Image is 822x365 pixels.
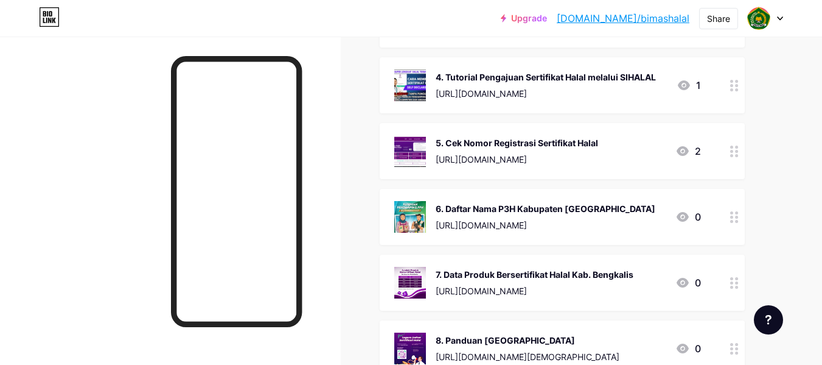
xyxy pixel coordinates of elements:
[675,210,701,224] div: 0
[436,87,656,100] div: [URL][DOMAIN_NAME]
[394,135,426,167] img: 5. Cek Nomor Registrasi Sertifikat Halal
[436,285,633,297] div: [URL][DOMAIN_NAME]
[436,153,598,166] div: [URL][DOMAIN_NAME]
[394,201,426,233] img: 6. Daftar Nama P3H Kabupaten Bengkalis
[436,202,655,215] div: 6. Daftar Nama P3H Kabupaten [GEOGRAPHIC_DATA]
[707,12,730,25] div: Share
[747,7,770,30] img: Hafizha Mawaddah
[436,219,655,232] div: [URL][DOMAIN_NAME]
[436,268,633,281] div: 7. Data Produk Bersertifikat Halal Kab. Bengkalis
[675,341,701,356] div: 0
[394,69,426,101] img: 4. Tutorial Pengajuan Sertifikat Halal melalui SIHALAL
[394,267,426,299] img: 7. Data Produk Bersertifikat Halal Kab. Bengkalis
[436,71,656,83] div: 4. Tutorial Pengajuan Sertifikat Halal melalui SIHALAL
[677,78,701,93] div: 1
[675,275,701,290] div: 0
[436,136,598,149] div: 5. Cek Nomor Registrasi Sertifikat Halal
[501,13,547,23] a: Upgrade
[557,11,689,26] a: [DOMAIN_NAME]/bimashalal
[436,334,619,347] div: 8. Panduan [GEOGRAPHIC_DATA]
[436,350,619,363] div: [URL][DOMAIN_NAME][DEMOGRAPHIC_DATA]
[675,144,701,158] div: 2
[394,333,426,364] img: 8. Panduan SIHALAL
